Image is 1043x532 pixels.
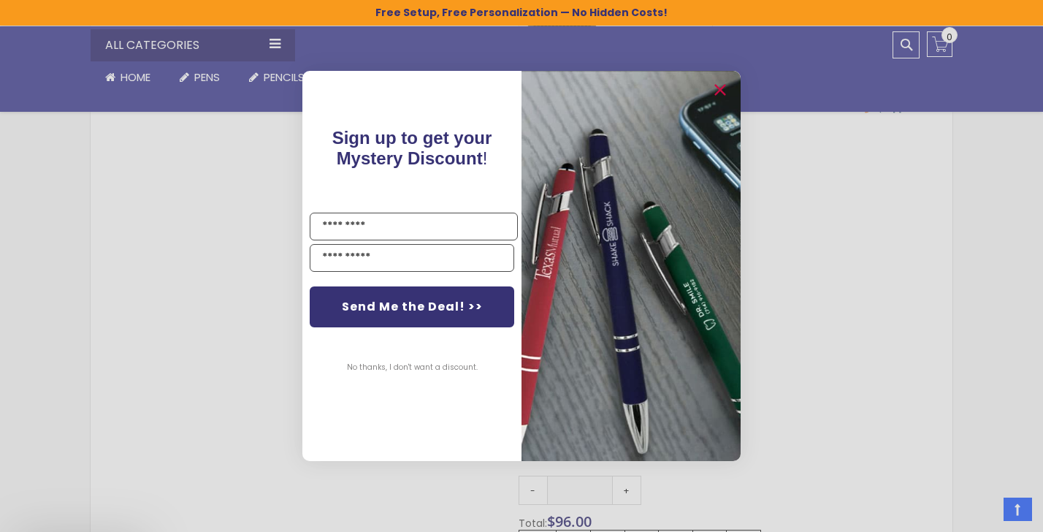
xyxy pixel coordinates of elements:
[332,128,492,168] span: Sign up to get your Mystery Discount
[708,78,732,102] button: Close dialog
[340,349,485,386] button: No thanks, I don't want a discount.
[922,493,1043,532] iframe: Google Customer Reviews
[310,286,514,327] button: Send Me the Deal! >>
[332,128,492,168] span: !
[521,71,741,460] img: pop-up-image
